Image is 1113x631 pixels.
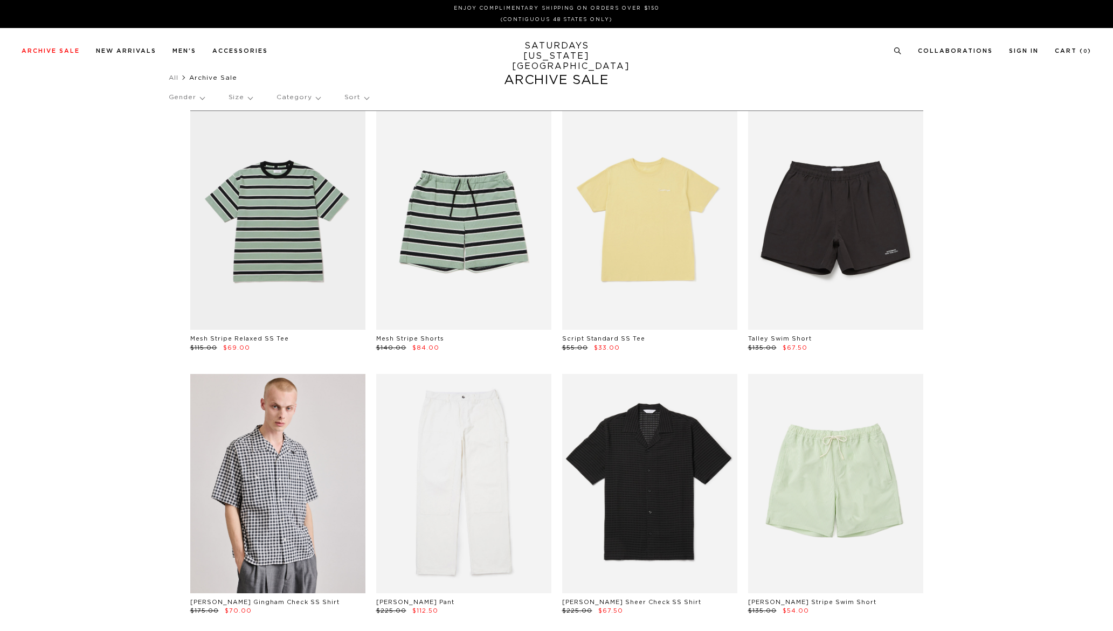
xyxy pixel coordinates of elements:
span: $135.00 [748,345,777,351]
span: $69.00 [223,345,250,351]
p: Category [276,85,320,110]
a: SATURDAYS[US_STATE][GEOGRAPHIC_DATA] [512,41,601,72]
a: [PERSON_NAME] Sheer Check SS Shirt [562,599,701,605]
a: Mesh Stripe Relaxed SS Tee [190,336,289,342]
a: All [169,74,178,81]
span: $112.50 [412,608,438,614]
span: $54.00 [783,608,809,614]
a: [PERSON_NAME] Pant [376,599,454,605]
a: Men's [172,48,196,54]
p: Sort [344,85,369,110]
p: Enjoy Complimentary Shipping on Orders Over $150 [26,4,1087,12]
p: Gender [169,85,204,110]
a: Collaborations [918,48,993,54]
span: $115.00 [190,345,217,351]
a: Cart (0) [1055,48,1091,54]
a: Script Standard SS Tee [562,336,645,342]
span: $67.50 [598,608,623,614]
span: $70.00 [225,608,252,614]
span: $33.00 [594,345,620,351]
a: Sign In [1009,48,1039,54]
span: $135.00 [748,608,777,614]
a: Accessories [212,48,268,54]
p: (Contiguous 48 States Only) [26,16,1087,24]
span: $140.00 [376,345,406,351]
a: Talley Swim Short [748,336,812,342]
a: Mesh Stripe Shorts [376,336,444,342]
p: Size [229,85,252,110]
span: $55.00 [562,345,588,351]
span: $84.00 [412,345,439,351]
span: $175.00 [190,608,219,614]
a: [PERSON_NAME] Gingham Check SS Shirt [190,599,340,605]
a: New Arrivals [96,48,156,54]
span: Archive Sale [189,74,237,81]
a: Archive Sale [22,48,80,54]
span: $225.00 [562,608,592,614]
a: [PERSON_NAME] Stripe Swim Short [748,599,876,605]
span: $67.50 [783,345,807,351]
span: $225.00 [376,608,406,614]
small: 0 [1083,49,1088,54]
